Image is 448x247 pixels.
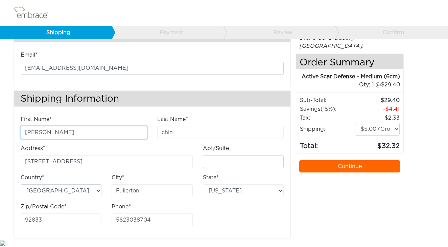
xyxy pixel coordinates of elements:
td: 32.32 [355,136,400,151]
span: (15%) [321,106,335,112]
label: Zip/Postal Code* [21,203,67,211]
label: Country* [21,173,44,182]
span: 29.40 [381,82,400,87]
label: Address* [21,144,45,152]
img: logo.png [12,4,56,21]
td: Sub-Total: [300,96,355,105]
td: Shipping: [300,122,355,136]
td: Savings : [300,105,355,114]
h4: Order Summary [296,54,403,69]
label: City* [112,173,124,182]
label: State* [203,173,219,182]
a: Payment [112,26,223,39]
a: Confirm [335,26,447,39]
td: Total: [300,136,355,151]
div: 1 @ [305,81,400,89]
label: Apt/Suite [203,144,229,152]
td: Tax: [300,114,355,122]
h3: Shipping Information [14,91,290,107]
a: Review [223,26,335,39]
td: 29.40 [355,96,400,105]
td: 2.33 [355,114,400,122]
label: Email* [21,51,38,59]
a: Continue [299,160,400,172]
div: Active Scar Defense - Medium (6cm) [296,73,400,81]
label: First Name* [21,115,52,123]
label: Phone* [112,203,131,211]
label: Last Name* [157,115,188,123]
td: 4.41 [355,105,400,114]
